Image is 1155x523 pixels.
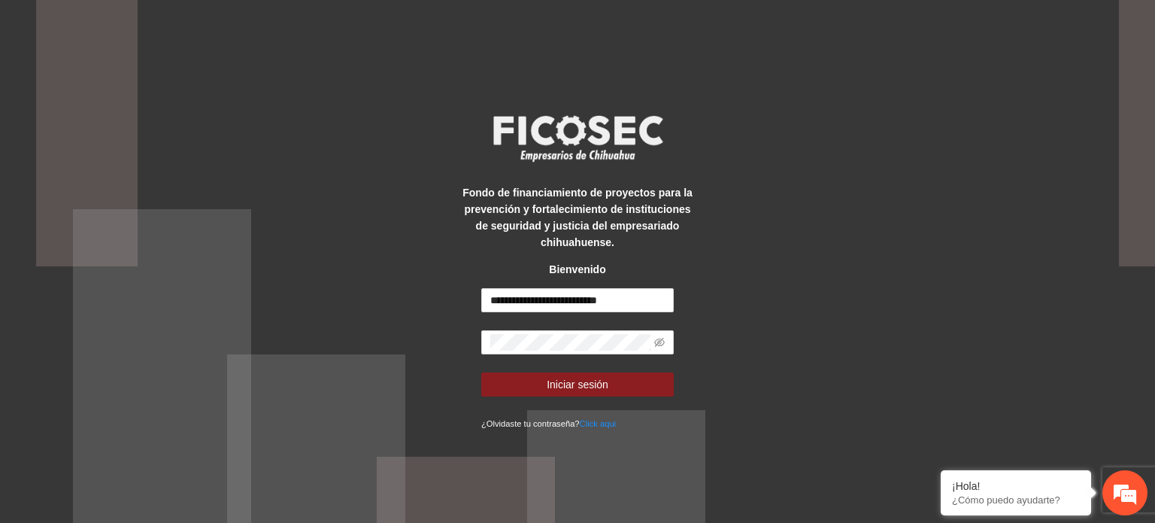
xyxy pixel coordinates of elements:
[481,372,674,397] button: Iniciar sesión
[654,337,665,348] span: eye-invisible
[952,480,1080,492] div: ¡Hola!
[580,419,617,428] a: Click aqui
[547,376,608,393] span: Iniciar sesión
[481,419,616,428] small: ¿Olvidaste tu contraseña?
[484,111,671,166] img: logo
[952,494,1080,506] p: ¿Cómo puedo ayudarte?
[462,187,693,248] strong: Fondo de financiamiento de proyectos para la prevención y fortalecimiento de instituciones de seg...
[549,263,605,275] strong: Bienvenido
